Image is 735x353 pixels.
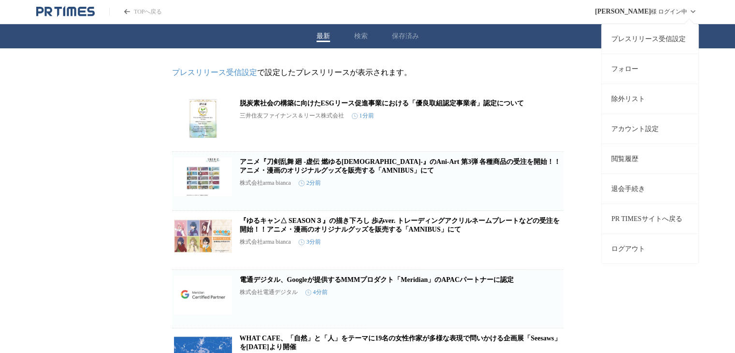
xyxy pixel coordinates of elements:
[354,32,368,41] button: 検索
[240,217,560,233] a: 『ゆるキャン△ SEASON３』の描き下ろし 歩みver. トレーディングアクリルネームプレートなどの受注を開始！！アニメ・漫画のオリジナルグッズを販売する「AMNIBUS」にて
[299,179,321,187] time: 2分前
[392,32,419,41] button: 保存済み
[595,8,651,15] span: [PERSON_NAME]
[240,179,291,187] p: 株式会社arma bianca
[602,144,698,174] a: 閲覧履歴
[602,234,698,264] button: ログアウト
[172,68,257,76] a: プレスリリース受信設定
[174,99,232,138] img: 脱炭素社会の構築に向けたESGリース促進事業における「優良取組認定事業者」認定について
[602,54,698,84] a: フォロー
[602,204,698,234] a: PR TIMESサイトへ戻る
[174,158,232,196] img: アニメ『刀剣乱舞 廻 -虚伝 燃ゆる本能寺-』のAni-Art 第3弾 各種商品の受注を開始！！アニメ・漫画のオリジナルグッズを販売する「AMNIBUS」にて
[602,24,698,54] a: プレスリリース受信設定
[305,288,328,296] time: 4分前
[174,276,232,314] img: 電通デジタル、Googleが提供するMMMプロダクト「Meridian」のAPACパートナーに認定
[240,238,291,246] p: 株式会社arma bianca
[172,68,563,78] p: で設定したプレスリリースが表示されます。
[174,217,232,255] img: 『ゆるキャン△ SEASON３』の描き下ろし 歩みver. トレーディングアクリルネームプレートなどの受注を開始！！アニメ・漫画のオリジナルグッズを販売する「AMNIBUS」にて
[602,84,698,114] a: 除外リスト
[240,288,298,296] p: 株式会社電通デジタル
[299,238,321,246] time: 3分前
[240,335,561,351] a: WHAT CAFE、「自然」と「人」をテーマに19名の女性作家が多様な表現で問いかける企画展「Seesaws」を[DATE]より開催
[109,8,162,16] a: PR TIMESのトップページはこちら
[352,112,374,120] time: 1分前
[36,6,95,17] a: PR TIMESのトップページはこちら
[602,174,698,204] a: 退会手続き
[317,32,330,41] button: 最新
[602,114,698,144] a: アカウント設定
[240,276,514,283] a: 電通デジタル、Googleが提供するMMMプロダクト「Meridian」のAPACパートナーに認定
[240,100,524,107] a: 脱炭素社会の構築に向けたESGリース促進事業における「優良取組認定事業者」認定について
[240,158,561,174] a: アニメ『刀剣乱舞 廻 -虚伝 燃ゆる[DEMOGRAPHIC_DATA]-』のAni-Art 第3弾 各種商品の受注を開始！！アニメ・漫画のオリジナルグッズを販売する「AMNIBUS」にて
[240,112,344,120] p: 三井住友ファイナンス＆リース株式会社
